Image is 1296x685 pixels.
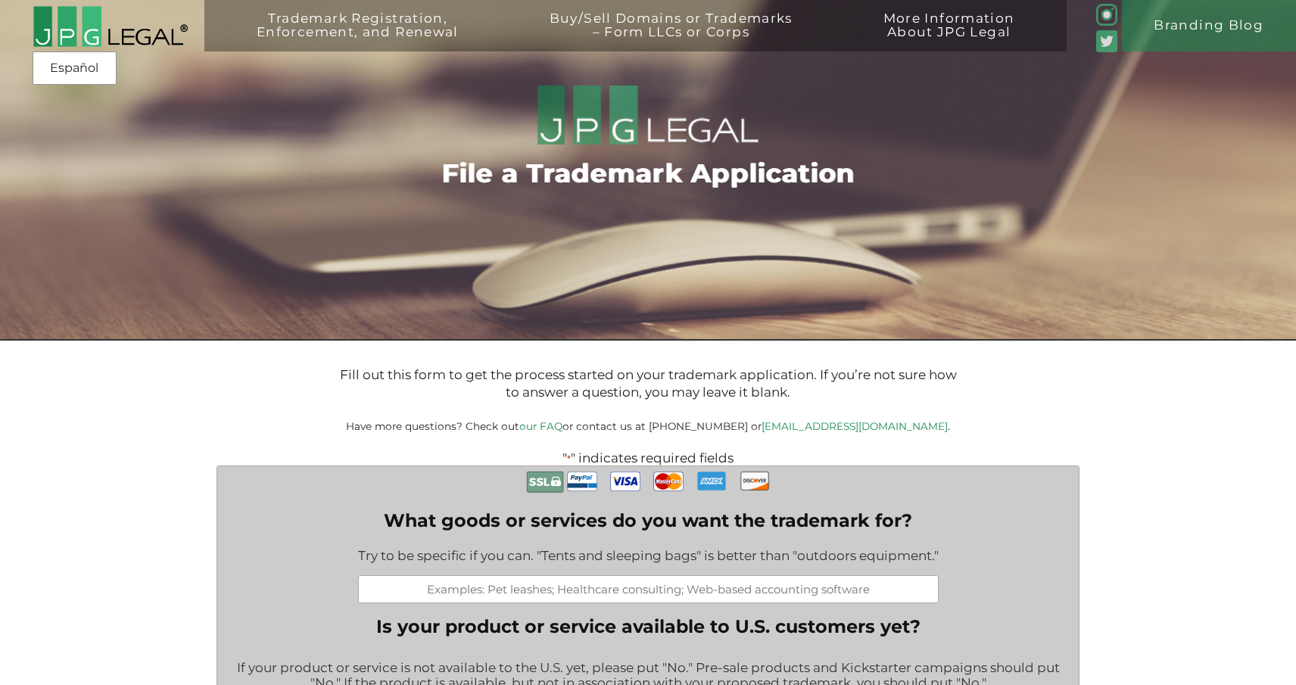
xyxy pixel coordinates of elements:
[218,11,498,63] a: Trademark Registration,Enforcement, and Renewal
[740,466,770,495] img: Discover
[1096,4,1118,26] img: glyph-logo_May2016-green3-90.png
[169,450,1128,465] p: " " indicates required fields
[376,615,921,637] legend: Is your product or service available to U.S. customers yet?
[653,466,684,497] img: MasterCard
[37,54,112,82] a: Español
[358,575,939,603] input: Examples: Pet leashes; Healthcare consulting; Web-based accounting software
[510,11,831,63] a: Buy/Sell Domains or Trademarks– Form LLCs or Corps
[696,466,727,496] img: AmEx
[1096,30,1118,52] img: Twitter_Social_Icon_Rounded_Square_Color-mid-green3-90.png
[337,366,959,402] p: Fill out this form to get the process started on your trademark application. If you’re not sure h...
[567,466,597,497] img: PayPal
[346,420,950,432] small: Have more questions? Check out or contact us at [PHONE_NUMBER] or .
[762,420,948,432] a: [EMAIL_ADDRESS][DOMAIN_NAME]
[526,466,564,497] img: Secure Payment with SSL
[610,466,640,497] img: Visa
[33,5,188,48] img: 2016-logo-black-letters-3-r.png
[519,420,562,432] a: our FAQ
[358,538,939,575] div: Try to be specific if you can. "Tents and sleeping bags" is better than "outdoors equipment."
[844,11,1054,63] a: More InformationAbout JPG Legal
[358,509,939,531] label: What goods or services do you want the trademark for?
